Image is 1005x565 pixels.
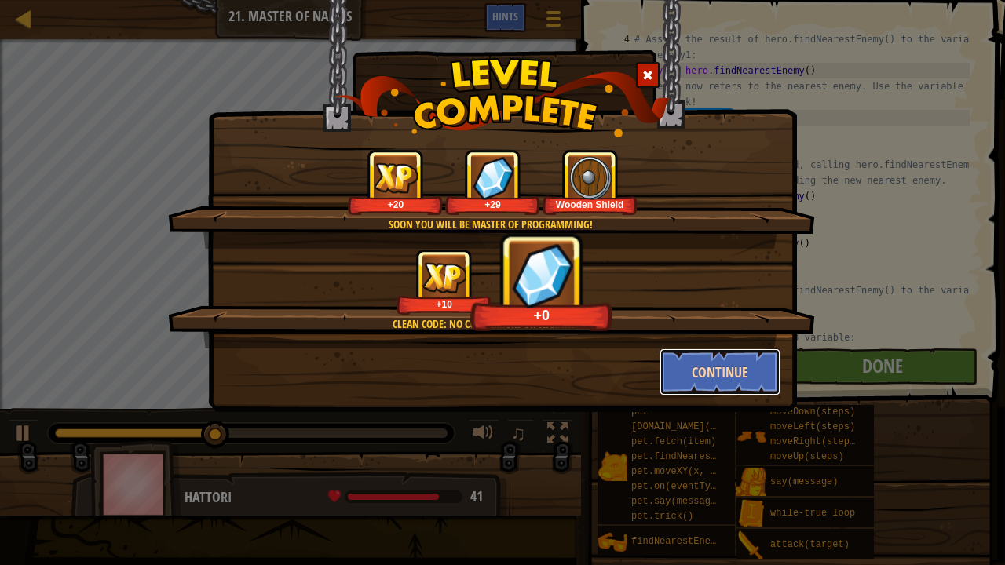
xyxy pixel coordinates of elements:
[374,162,418,193] img: reward_icon_xp.png
[475,306,608,324] div: +0
[568,156,612,199] img: portrait.png
[546,199,634,210] div: Wooden Shield
[422,262,466,293] img: reward_icon_xp.png
[473,156,513,199] img: reward_icon_gems.png
[243,316,738,332] div: Clean code: no code errors or warnings.
[448,199,537,210] div: +29
[351,199,440,210] div: +20
[503,236,580,313] img: reward_icon_gems.png
[243,217,738,232] div: Soon you will be master of programming!
[660,348,781,395] button: Continue
[400,298,488,310] div: +10
[334,58,671,137] img: level_complete.png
